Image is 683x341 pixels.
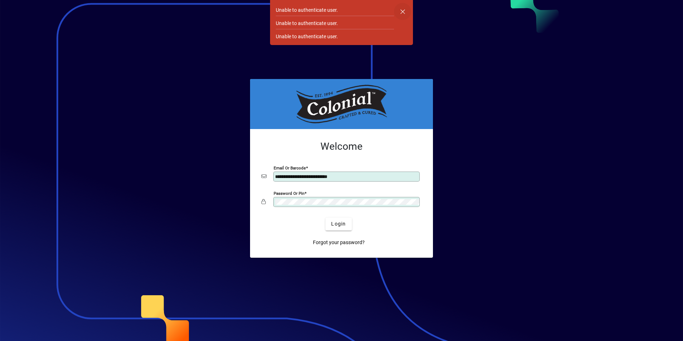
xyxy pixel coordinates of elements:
mat-label: Email or Barcode [274,165,306,170]
div: Unable to authenticate user. [276,33,338,40]
button: Login [325,218,352,231]
div: Unable to authenticate user. [276,6,338,14]
a: Forgot your password? [310,236,368,249]
mat-label: Password or Pin [274,191,304,196]
div: Unable to authenticate user. [276,20,338,27]
h2: Welcome [261,140,422,153]
span: Login [331,220,346,228]
span: Forgot your password? [313,239,365,246]
button: Dismiss [394,3,411,20]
